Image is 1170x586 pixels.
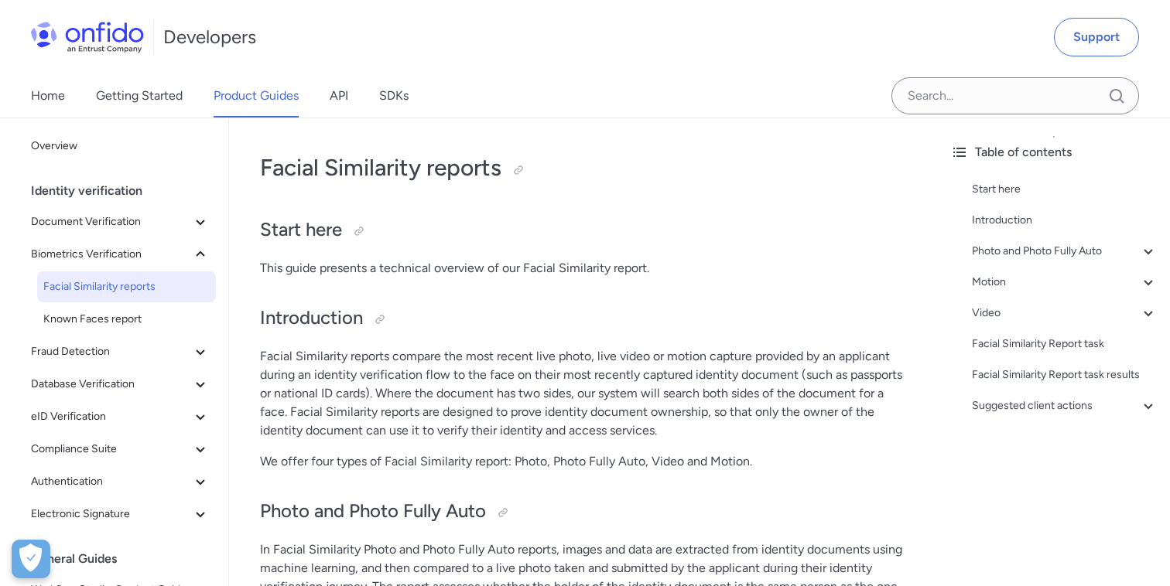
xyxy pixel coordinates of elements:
[260,152,907,183] h1: Facial Similarity reports
[31,342,191,361] span: Fraud Detection
[37,271,216,302] a: Facial Similarity reports
[950,143,1158,162] div: Table of contents
[25,434,216,465] button: Compliance Suite
[25,466,216,497] button: Authentication
[330,74,348,118] a: API
[25,499,216,530] button: Electronic Signature
[31,74,65,118] a: Home
[31,137,210,155] span: Overview
[31,543,222,574] div: General Guides
[31,375,191,394] span: Database Verification
[260,217,907,244] h2: Start here
[96,74,183,118] a: Getting Started
[37,304,216,335] a: Known Faces report
[25,206,216,237] button: Document Verification
[31,175,222,206] div: Identity verification
[31,505,191,523] span: Electronic Signature
[260,452,907,471] p: We offer four types of Facial Similarity report: Photo, Photo Fully Auto, Video and Motion.
[972,273,1158,291] a: Motion
[12,540,50,578] button: Open Preferences
[214,74,299,118] a: Product Guides
[25,131,216,162] a: Overview
[43,278,210,296] span: Facial Similarity reports
[379,74,409,118] a: SDKs
[25,239,216,270] button: Biometrics Verification
[31,213,191,231] span: Document Verification
[163,25,256,49] h1: Developers
[31,22,144,53] img: Onfido Logo
[972,366,1158,384] a: Facial Similarity Report task results
[12,540,50,578] div: Cookie Preferences
[25,369,216,400] button: Database Verification
[31,440,191,458] span: Compliance Suite
[31,245,191,264] span: Biometrics Verification
[1054,18,1139,56] a: Support
[25,336,216,367] button: Fraud Detection
[972,242,1158,261] a: Photo and Photo Fully Auto
[31,407,191,426] span: eID Verification
[43,310,210,329] span: Known Faces report
[891,77,1139,114] input: Onfido search input field
[972,335,1158,353] a: Facial Similarity Report task
[972,304,1158,322] a: Video
[972,211,1158,230] a: Introduction
[260,499,907,525] h2: Photo and Photo Fully Auto
[31,472,191,491] span: Authentication
[25,401,216,432] button: eID Verification
[260,305,907,332] h2: Introduction
[260,259,907,278] p: This guide presents a technical overview of our Facial Similarity report.
[260,347,907,440] p: Facial Similarity reports compare the most recent live photo, live video or motion capture provid...
[972,397,1158,415] a: Suggested client actions
[972,180,1158,199] a: Start here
